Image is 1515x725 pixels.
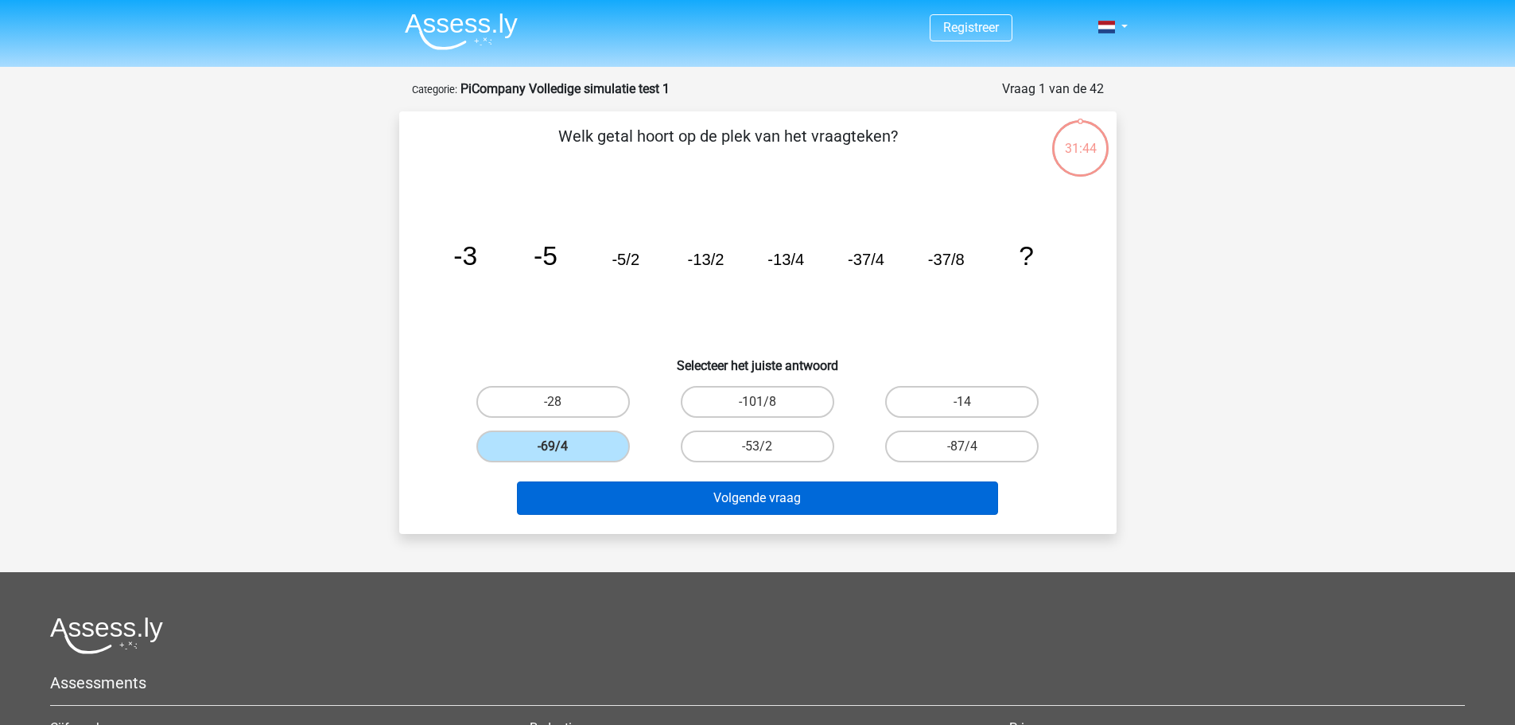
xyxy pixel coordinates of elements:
label: -28 [476,386,630,418]
strong: PiCompany Volledige simulatie test 1 [460,81,670,96]
div: Vraag 1 van de 42 [1002,80,1104,99]
label: -53/2 [681,431,834,462]
button: Volgende vraag [517,481,998,515]
a: Registreer [943,20,999,35]
tspan: -13/2 [687,251,724,268]
h6: Selecteer het juiste antwoord [425,345,1091,373]
label: -101/8 [681,386,834,418]
p: Welk getal hoort op de plek van het vraagteken? [425,124,1031,172]
tspan: -37/4 [848,251,884,268]
label: -14 [885,386,1039,418]
h5: Assessments [50,673,1465,692]
small: Categorie: [412,84,457,95]
img: Assessly logo [50,617,163,654]
tspan: -37/8 [927,251,964,268]
img: Assessly [405,13,518,50]
tspan: -5/2 [612,251,639,268]
tspan: -3 [453,241,477,271]
div: 31:44 [1051,119,1110,158]
tspan: ? [1019,241,1034,271]
tspan: -13/4 [767,251,804,268]
label: -69/4 [476,431,630,462]
tspan: -5 [534,241,557,271]
label: -87/4 [885,431,1039,462]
